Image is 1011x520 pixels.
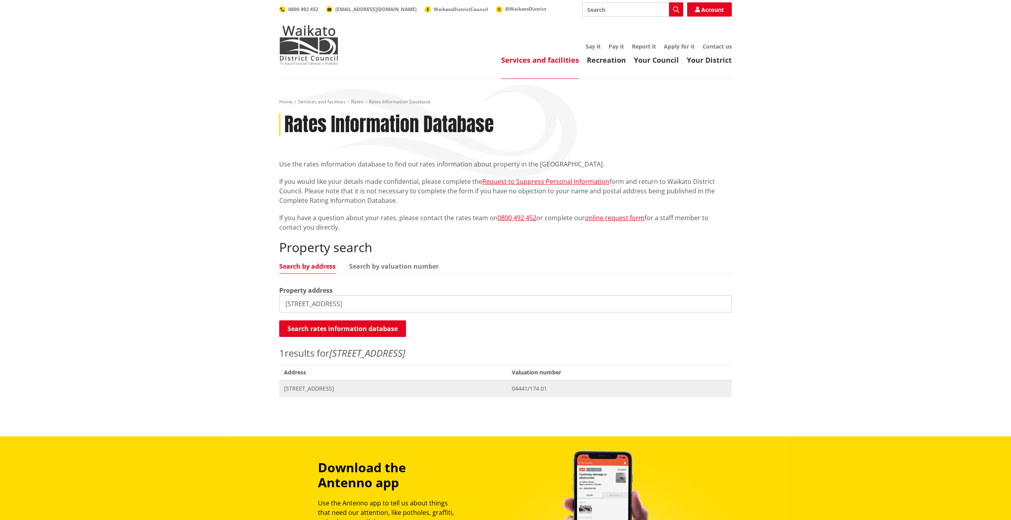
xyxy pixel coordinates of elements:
[425,6,488,13] a: WaikatoDistrictCouncil
[687,2,732,17] a: Account
[329,346,405,359] em: [STREET_ADDRESS]
[279,380,732,397] a: [STREET_ADDRESS] 04441/174.01
[279,295,732,312] input: e.g. Duke Street NGARUAWAHIA
[279,213,732,232] p: If you have a question about your rates, please contact the rates team on or complete our for a s...
[507,364,732,380] span: Valuation number
[284,385,502,393] span: [STREET_ADDRESS]
[664,43,695,50] a: Apply for it
[279,99,732,105] nav: breadcrumb
[279,320,406,337] button: Search rates information database
[582,2,683,17] input: Search input
[587,55,626,65] a: Recreation
[349,263,439,269] a: Search by valuation number
[279,177,732,205] p: If you would like your details made confidential, please complete the form and return to Waikato ...
[498,213,536,222] a: 0800 492 452
[703,43,732,50] a: Contact us
[687,55,732,65] a: Your District
[609,43,624,50] a: Pay it
[284,113,494,136] h1: Rates Information Database
[326,6,417,13] a: [EMAIL_ADDRESS][DOMAIN_NAME]
[318,460,461,490] h3: Download the Antenno app
[279,286,333,295] label: Property address
[586,43,601,50] a: Say it
[335,6,417,13] span: [EMAIL_ADDRESS][DOMAIN_NAME]
[279,364,507,380] span: Address
[632,43,656,50] a: Report it
[501,55,579,65] a: Services and facilities
[634,55,679,65] a: Your Council
[279,25,338,65] img: Waikato District Council - Te Kaunihera aa Takiwaa o Waikato
[279,6,318,13] a: 0800 492 452
[298,98,346,105] a: Services and facilities
[434,6,488,13] span: WaikatoDistrictCouncil
[482,177,609,186] a: Request to Suppress Personal Information
[351,98,363,105] a: Rates
[279,159,732,169] p: Use the rates information database to find out rates information about property in the [GEOGRAPHI...
[288,6,318,13] span: 0800 492 452
[496,6,546,12] a: @WaikatoDistrict
[279,346,732,360] p: results for
[505,6,546,12] span: @WaikatoDistrict
[369,98,430,105] span: Rates Information Database
[585,213,645,222] a: online request form
[279,263,336,269] a: Search by address
[279,240,732,255] h2: Property search
[975,487,1003,515] iframe: Messenger Launcher
[512,385,727,393] span: 04441/174.01
[279,346,285,359] span: 1
[279,98,293,105] a: Home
